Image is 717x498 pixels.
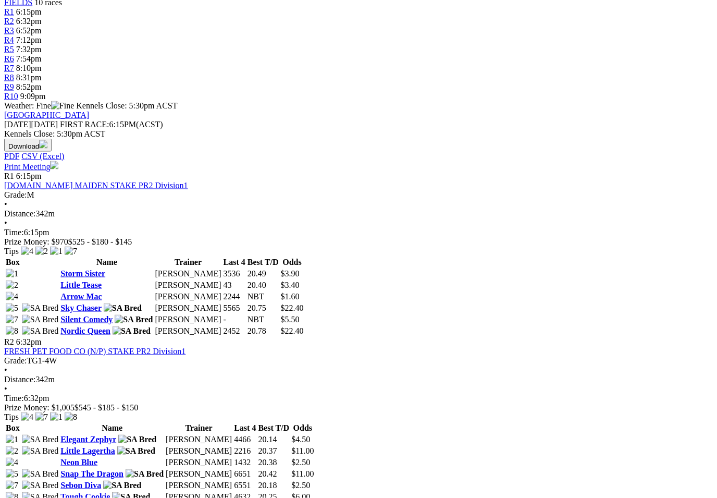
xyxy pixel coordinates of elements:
[60,446,115,455] a: Little Lagertha
[233,434,256,445] td: 4466
[4,366,7,374] span: •
[4,209,713,218] div: 342m
[21,412,33,422] img: 4
[6,481,18,490] img: 7
[4,181,188,190] a: [DOMAIN_NAME] MAIDEN STAKE PR2 Division1
[4,172,14,180] span: R1
[65,247,77,256] img: 7
[4,375,35,384] span: Distance:
[4,92,18,101] span: R10
[257,469,290,479] td: 20.42
[4,64,14,72] a: R7
[60,257,153,268] th: Name
[126,469,164,479] img: SA Bred
[4,394,713,403] div: 6:32pm
[223,269,246,279] td: 3536
[4,101,76,110] span: Weather: Fine
[60,303,101,312] a: Sky Chaser
[103,481,141,490] img: SA Bred
[4,120,31,129] span: [DATE]
[4,403,713,412] div: Prize Money: $1,005
[21,247,33,256] img: 4
[6,326,18,336] img: 8
[4,394,24,403] span: Time:
[21,152,64,161] a: CSV (Excel)
[291,423,314,433] th: Odds
[4,17,14,26] a: R2
[4,139,52,152] button: Download
[115,315,153,324] img: SA Bred
[223,257,246,268] th: Last 4
[16,35,42,44] span: 7:12pm
[223,291,246,302] td: 2244
[165,434,232,445] td: [PERSON_NAME]
[4,356,27,365] span: Grade:
[165,480,232,491] td: [PERSON_NAME]
[6,258,20,266] span: Box
[35,412,48,422] img: 7
[39,140,47,149] img: download.svg
[4,82,14,91] a: R9
[165,457,232,468] td: [PERSON_NAME]
[280,281,299,289] span: $3.40
[6,469,18,479] img: 5
[6,315,18,324] img: 7
[247,280,279,290] td: 20.40
[4,73,14,82] a: R8
[22,435,59,444] img: SA Bred
[16,17,42,26] span: 6:32pm
[233,446,256,456] td: 2216
[291,458,310,467] span: $2.50
[257,446,290,456] td: 20.37
[6,458,18,467] img: 4
[6,281,18,290] img: 2
[35,247,48,256] img: 2
[60,120,109,129] span: FIRST RACE:
[16,54,42,63] span: 7:54pm
[4,152,713,161] div: Download
[50,247,63,256] img: 1
[22,303,59,313] img: SA Bred
[233,423,256,433] th: Last 4
[280,269,299,278] span: $3.90
[60,292,102,301] a: Arrow Mac
[16,73,42,82] span: 8:31pm
[75,403,139,412] span: $545 - $185 - $150
[51,101,74,111] img: Fine
[4,412,19,421] span: Tips
[4,45,14,54] a: R5
[113,326,151,336] img: SA Bred
[233,457,256,468] td: 1432
[6,269,18,278] img: 1
[6,423,20,432] span: Box
[233,469,256,479] td: 6651
[16,82,42,91] span: 8:52pm
[223,280,246,290] td: 43
[291,435,310,444] span: $4.50
[154,291,221,302] td: [PERSON_NAME]
[60,281,102,289] a: Little Tease
[4,200,7,209] span: •
[291,469,314,478] span: $11.00
[4,228,24,237] span: Time:
[4,337,14,346] span: R2
[4,162,58,171] a: Print Meeting
[4,35,14,44] a: R4
[60,326,110,335] a: Nordic Queen
[154,257,221,268] th: Trainer
[4,209,35,218] span: Distance:
[22,326,59,336] img: SA Bred
[247,326,279,336] td: 20.78
[257,423,290,433] th: Best T/D
[4,111,89,119] a: [GEOGRAPHIC_DATA]
[280,257,304,268] th: Odds
[154,269,221,279] td: [PERSON_NAME]
[247,303,279,313] td: 20.75
[65,412,77,422] img: 8
[4,26,14,35] a: R3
